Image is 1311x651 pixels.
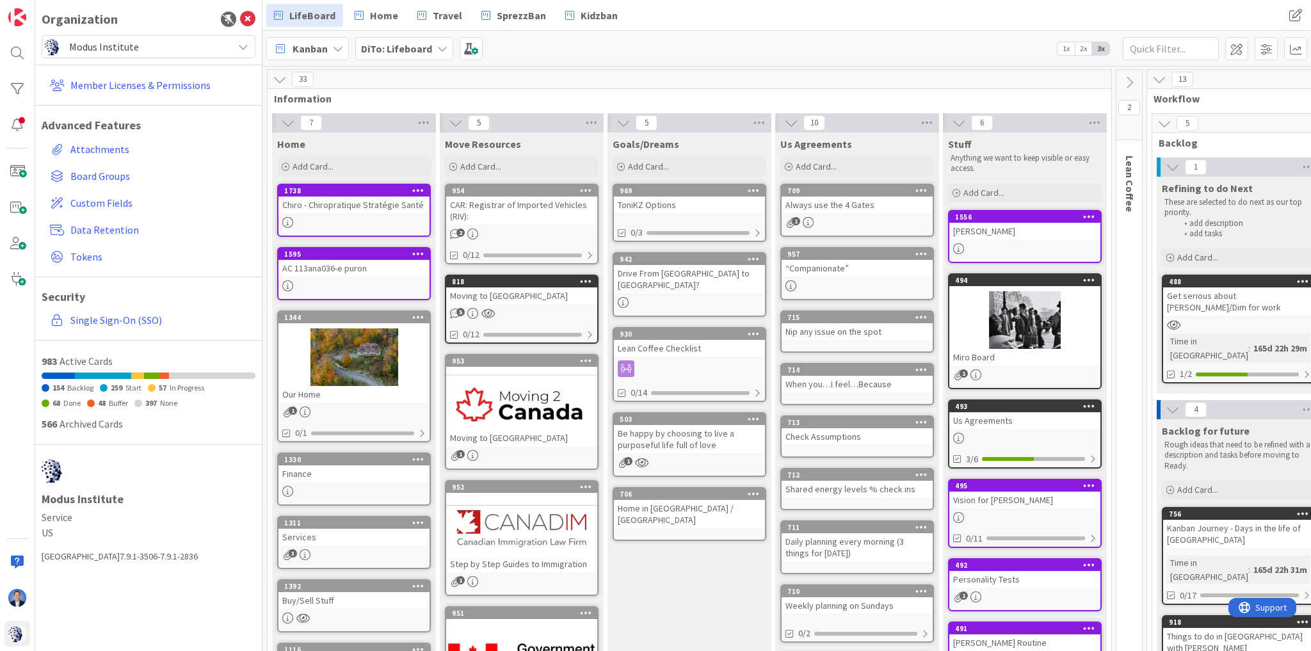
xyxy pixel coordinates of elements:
div: Moving to [GEOGRAPHIC_DATA] [446,430,597,446]
div: 969 [614,185,765,197]
div: 930Lean Coffee Checklist [614,328,765,357]
span: Custom Fields [70,195,250,211]
a: 1595AC 113ana036-e puron [277,247,431,300]
div: Finance [278,465,430,482]
a: Data Retention [45,218,255,241]
div: [PERSON_NAME] Routine [949,634,1100,651]
a: 706Home in [GEOGRAPHIC_DATA] / [GEOGRAPHIC_DATA] [613,487,766,541]
div: 491 [955,624,1100,633]
span: 0/17 [1180,589,1196,602]
span: 0/3 [631,226,643,239]
div: 953Moving to [GEOGRAPHIC_DATA] [446,355,597,446]
a: 818Moving to [GEOGRAPHIC_DATA]0/12 [445,275,599,344]
div: 711 [787,523,933,532]
a: 930Lean Coffee Checklist0/14 [613,327,766,402]
span: Us Agreements [780,138,852,150]
a: 1392Buy/Sell Stuff [277,579,431,632]
a: Attachments [45,138,255,161]
div: 1556 [955,213,1100,221]
input: Quick Filter... [1123,37,1219,60]
div: Active Cards [42,353,255,369]
div: Weekly planning on Sundays [782,597,933,614]
div: 706Home in [GEOGRAPHIC_DATA] / [GEOGRAPHIC_DATA] [614,488,765,528]
a: SprezzBan [474,4,554,27]
a: 715Nip any issue on the spot [780,310,934,353]
div: 1556[PERSON_NAME] [949,211,1100,239]
span: Information [274,92,1095,105]
div: 493Us Agreements [949,401,1100,429]
span: 0/12 [463,248,479,262]
div: 942Drive From [GEOGRAPHIC_DATA] to [GEOGRAPHIC_DATA]? [614,253,765,293]
span: 13 [1171,72,1193,87]
div: Home in [GEOGRAPHIC_DATA] / [GEOGRAPHIC_DATA] [614,500,765,528]
div: 495 [955,481,1100,490]
span: 983 [42,355,57,367]
div: 957“Companionate” [782,248,933,277]
div: 714 [787,366,933,374]
div: 818Moving to [GEOGRAPHIC_DATA] [446,276,597,304]
div: 1330 [284,455,430,464]
a: 493Us Agreements3/6 [948,399,1102,469]
div: 952 [452,483,597,492]
div: [GEOGRAPHIC_DATA] 7.9.1-3506-7.9.1-2836 [42,550,255,563]
div: 1392 [284,582,430,591]
img: avatar [8,625,26,643]
div: 954 [446,185,597,197]
div: 713 [782,417,933,428]
span: Done [63,398,81,408]
span: 1 [960,591,968,600]
div: Personality Tests [949,571,1100,588]
span: 33 [292,72,314,87]
a: 1344Our Home0/1 [277,310,431,442]
span: Modus Institute [69,38,227,56]
span: Travel [433,8,462,23]
a: Custom Fields [45,191,255,214]
div: 710 [782,586,933,597]
a: Travel [410,4,470,27]
span: Add Card... [1177,252,1218,263]
div: 969ToniKZ Options [614,185,765,213]
span: 0/11 [966,532,983,545]
img: avatar [45,38,63,56]
span: Data Retention [70,222,250,237]
h1: Modus Institute [42,493,255,506]
div: Lean Coffee Checklist [614,340,765,357]
span: Home [277,138,305,150]
div: 709 [787,186,933,195]
div: Daily planning every morning (3 things for [DATE]) [782,533,933,561]
span: Add Card... [796,161,837,172]
a: LifeBoard [266,4,343,27]
div: 1344Our Home [278,312,430,403]
img: Visit kanbanzone.com [8,8,26,26]
a: 503Be happy by choosing to live a purposeful life full of love [613,412,766,477]
span: 5 [468,115,490,131]
div: [PERSON_NAME] [949,223,1100,239]
div: 1595 [284,250,430,259]
div: CAR: Registrar of Imported Vehicles (RIV): [446,197,597,225]
a: 1556[PERSON_NAME] [948,210,1102,263]
div: 952 [446,481,597,493]
div: 952Step by Step Guides to Immigration [446,481,597,572]
div: Archived Cards [42,416,255,431]
div: Us Agreements [949,412,1100,429]
span: 1 [960,369,968,378]
div: 953 [452,357,597,366]
span: 3/6 [966,453,978,466]
span: Backlog [1159,136,1309,149]
a: 711Daily planning every morning (3 things for [DATE]) [780,520,934,574]
div: Check Assumptions [782,428,933,445]
div: 1738 [284,186,430,195]
div: 711Daily planning every morning (3 things for [DATE]) [782,522,933,561]
div: 954 [452,186,597,195]
h1: Advanced Features [42,118,255,133]
div: When you…I feel…Because [782,376,933,392]
div: Vision for [PERSON_NAME] [949,492,1100,508]
div: 930 [620,330,765,339]
div: 713 [787,418,933,427]
div: Drive From [GEOGRAPHIC_DATA] to [GEOGRAPHIC_DATA]? [614,265,765,293]
span: In Progress [170,383,204,392]
a: Kidzban [558,4,625,27]
span: 1 [456,576,465,584]
div: 1392Buy/Sell Stuff [278,581,430,609]
div: 713Check Assumptions [782,417,933,445]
